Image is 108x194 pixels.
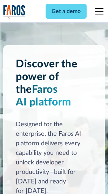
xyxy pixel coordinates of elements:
img: Logo of the analytics and reporting company Faros. [3,5,26,19]
a: Get a demo [46,4,87,19]
a: home [3,5,26,19]
h1: Discover the power of the [16,58,92,109]
div: menu [91,3,105,20]
span: Faros AI platform [16,84,71,108]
